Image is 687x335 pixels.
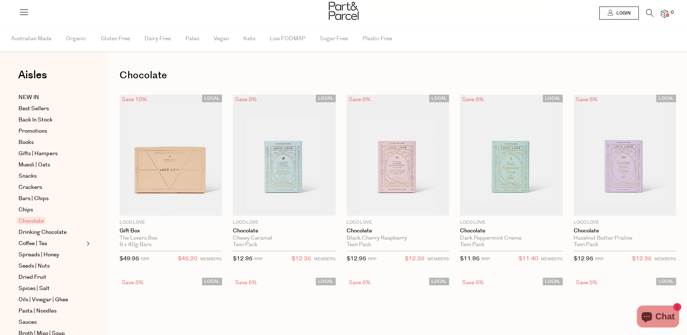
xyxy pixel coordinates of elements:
[18,217,84,226] a: Chocolate
[347,278,373,288] div: Save 5%
[18,228,67,237] span: Drinking Chocolate
[656,278,676,285] span: LOCAL
[460,95,486,104] div: Save 5%
[120,95,222,216] img: Gift Box
[233,235,335,241] div: Chewy Caramel
[120,278,146,288] div: Save 5%
[460,255,479,262] span: $11.95
[460,278,486,288] div: Save 5%
[254,256,263,262] small: RRP
[18,161,50,169] span: Muesli | Oats
[233,95,259,104] div: Save 5%
[18,273,46,282] span: Dried Fruit
[18,138,34,147] span: Books
[543,278,563,285] span: LOCAL
[329,2,359,20] img: Part&Parcel
[233,278,259,288] div: Save 5%
[574,278,600,288] div: Save 5%
[543,95,563,102] span: LOCAL
[654,256,676,262] small: MEMBERS
[101,26,130,51] span: Gluten Free
[18,295,84,304] a: Oils | Vinegar | Ghee
[120,219,222,226] p: Loco Love
[460,219,562,226] p: Loco Love
[185,26,199,51] span: Paleo
[120,67,676,84] h1: Chocolate
[18,307,56,315] span: Pasta | Noodles
[18,116,53,124] span: Back In Stock
[574,235,676,241] div: Hazelnut Butter Praline
[18,206,33,214] span: Chips
[18,194,49,203] span: Bars | Chips
[18,318,84,327] a: Sauces
[141,256,149,262] small: RRP
[599,7,639,20] a: Login
[574,241,598,248] span: Twin Pack
[66,26,86,51] span: Organic
[316,278,336,285] span: LOCAL
[632,254,652,264] span: $12.35
[347,95,449,216] img: Chocolate
[429,278,449,285] span: LOCAL
[347,228,449,234] a: Chocolate
[405,254,424,264] span: $12.35
[18,93,39,102] span: NEW IN
[18,104,49,113] span: Best Sellers
[18,273,84,282] a: Dried Fruit
[368,256,376,262] small: RRP
[18,93,84,102] a: NEW IN
[18,70,47,88] a: Aisles
[347,235,449,241] div: Black Cherry Raspberry
[233,95,335,216] img: Chocolate
[18,149,84,158] a: Gifts | Hampers
[233,228,335,234] a: Chocolate
[233,241,257,248] span: Twin Pack
[574,95,676,216] img: Chocolate
[292,254,311,264] span: $12.35
[635,306,681,329] inbox-online-store-chat: Shopify online store chat
[202,95,222,102] span: LOCAL
[18,295,68,304] span: Oils | Vinegar | Ghee
[18,172,37,181] span: Snacks
[429,95,449,102] span: LOCAL
[18,127,47,136] span: Promotions
[18,251,59,259] span: Spreads | Honey
[18,161,84,169] a: Muesli | Oats
[18,284,50,293] span: Spices | Salt
[363,26,392,51] span: Plastic Free
[595,256,603,262] small: RRP
[347,95,373,104] div: Save 5%
[460,228,562,234] a: Chocolate
[178,254,197,264] span: $45.20
[427,256,449,262] small: MEMBERS
[661,10,668,17] a: 0
[347,219,449,226] p: Loco Love
[11,26,51,51] span: Australian Made
[574,255,593,262] span: $12.95
[18,262,50,270] span: Seeds | Nuts
[18,104,84,113] a: Best Sellers
[18,251,84,259] a: Spreads | Honey
[519,254,538,264] span: $11.40
[120,235,222,241] div: The Lovers Box
[18,67,47,83] span: Aisles
[233,255,252,262] span: $12.95
[460,241,485,248] span: Twin Pack
[460,235,562,241] div: Dark Peppermint Creme
[574,228,676,234] a: Chocolate
[120,95,149,104] div: Save 10%
[18,127,84,136] a: Promotions
[18,183,42,192] span: Crackers
[18,239,84,248] a: Coffee | Tea
[243,26,255,51] span: Keto
[615,10,631,16] span: Login
[574,95,600,104] div: Save 5%
[314,256,336,262] small: MEMBERS
[214,26,229,51] span: Vegan
[460,95,562,216] img: Chocolate
[18,172,84,181] a: Snacks
[320,26,348,51] span: Sugar Free
[574,219,676,226] p: Loco Love
[233,219,335,226] p: Loco Love
[18,284,84,293] a: Spices | Salt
